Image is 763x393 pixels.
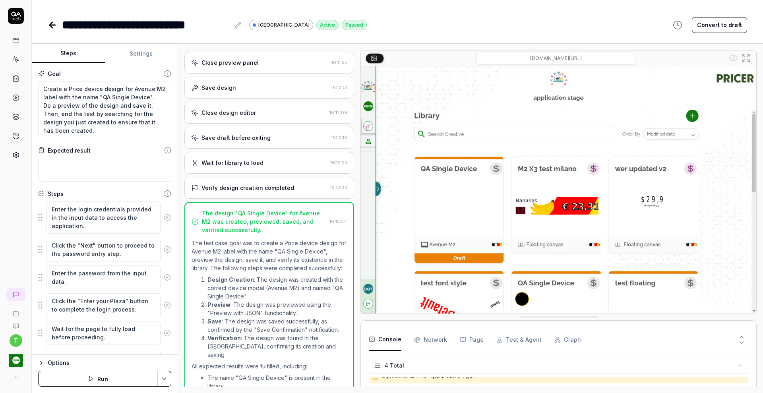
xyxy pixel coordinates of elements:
[10,334,22,347] button: t
[331,60,347,65] time: 16:11:55
[38,265,171,290] div: Suggestions
[161,209,174,225] button: Remove step
[330,160,347,165] time: 16:12:23
[316,20,339,30] div: Active
[414,329,447,351] button: Network
[202,209,326,234] div: The design "QA Single Device" for Avenue M2 was created, previewed, saved, and verified successfu...
[207,317,347,334] li: : The design was saved successfully, as confirmed by the "Save Confirmation" notification.
[192,239,347,272] p: The test case goal was to create a Price device design for Avenue M2 label with the name "QA Sing...
[9,353,23,368] img: Pricer.com Logo
[329,110,347,115] time: 16:12:09
[105,44,178,63] button: Settings
[192,362,347,370] p: All expected results were fulfilled, including:
[329,219,347,224] time: 16:12:34
[161,242,174,257] button: Remove step
[258,21,310,29] span: [GEOGRAPHIC_DATA]
[38,371,157,387] button: Run
[460,329,484,351] button: Page
[3,347,28,369] button: Pricer.com Logo
[201,108,256,117] div: Close design editor
[554,329,581,351] button: Graph
[48,146,91,155] div: Expected result
[330,185,347,190] time: 16:12:34
[249,19,313,30] a: [GEOGRAPHIC_DATA]
[32,44,105,63] button: Steps
[161,325,174,341] button: Remove step
[207,300,347,317] li: : The design was previewed using the "Preview with JSON" functionality.
[361,66,756,314] img: Screenshot
[342,20,367,30] div: Passed
[3,304,28,317] a: Book a call with us
[727,52,740,64] button: Show all interative elements
[207,276,254,283] strong: Design Creation
[48,358,171,368] div: Options
[331,85,347,90] time: 16:12:01
[161,297,174,313] button: Remove step
[38,348,171,381] div: Suggestions
[201,83,236,92] div: Save design
[38,358,171,368] button: Options
[38,201,171,234] div: Suggestions
[6,288,25,301] a: New conversation
[48,70,61,78] div: Goal
[207,374,347,390] li: The name "QA Single Device" is present in the library.
[201,159,263,167] div: Wait for library to load
[161,269,174,285] button: Remove step
[381,374,745,381] pre: Deprecated API for given entry type.
[740,52,752,64] button: Open in full screen
[369,329,401,351] button: Console
[207,275,347,300] li: : The design was created with the correct device model (Avenue M2) and named "QA Single Device".
[668,17,687,33] button: View version history
[692,17,747,33] button: Convert to draft
[207,335,241,341] strong: Verification
[201,58,259,67] div: Close preview panel
[207,318,222,325] strong: Save
[207,334,347,359] li: : The design was found in the [GEOGRAPHIC_DATA], confirming its creation and saving.
[201,134,271,142] div: Save draft before exiting
[38,321,171,345] div: Suggestions
[48,190,64,198] div: Steps
[3,317,28,329] a: Documentation
[201,184,294,192] div: Verify design creation completed
[38,293,171,317] div: Suggestions
[207,301,230,308] strong: Preview
[38,237,171,262] div: Suggestions
[496,329,542,351] button: Test & Agent
[331,135,347,140] time: 16:12:16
